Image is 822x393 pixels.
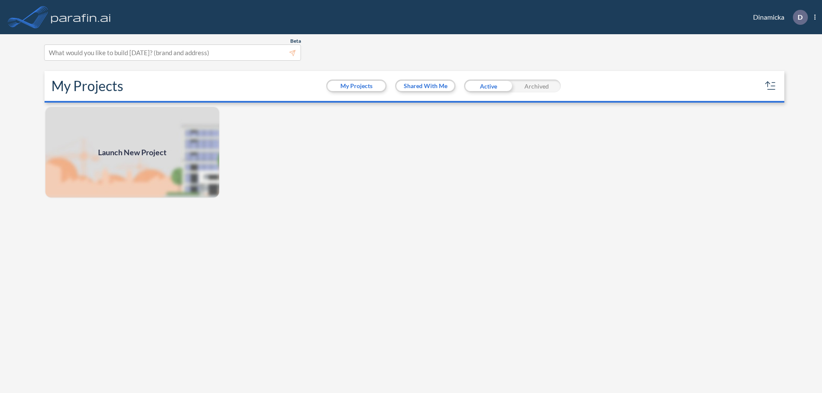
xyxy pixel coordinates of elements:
[740,10,816,25] div: Dinamicka
[51,78,123,94] h2: My Projects
[45,106,220,198] img: add
[98,147,167,158] span: Launch New Project
[290,38,301,44] span: Beta
[464,80,512,92] div: Active
[512,80,561,92] div: Archived
[328,81,385,91] button: My Projects
[764,79,777,93] button: sort
[49,9,113,26] img: logo
[45,106,220,198] a: Launch New Project
[798,13,803,21] p: D
[396,81,454,91] button: Shared With Me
